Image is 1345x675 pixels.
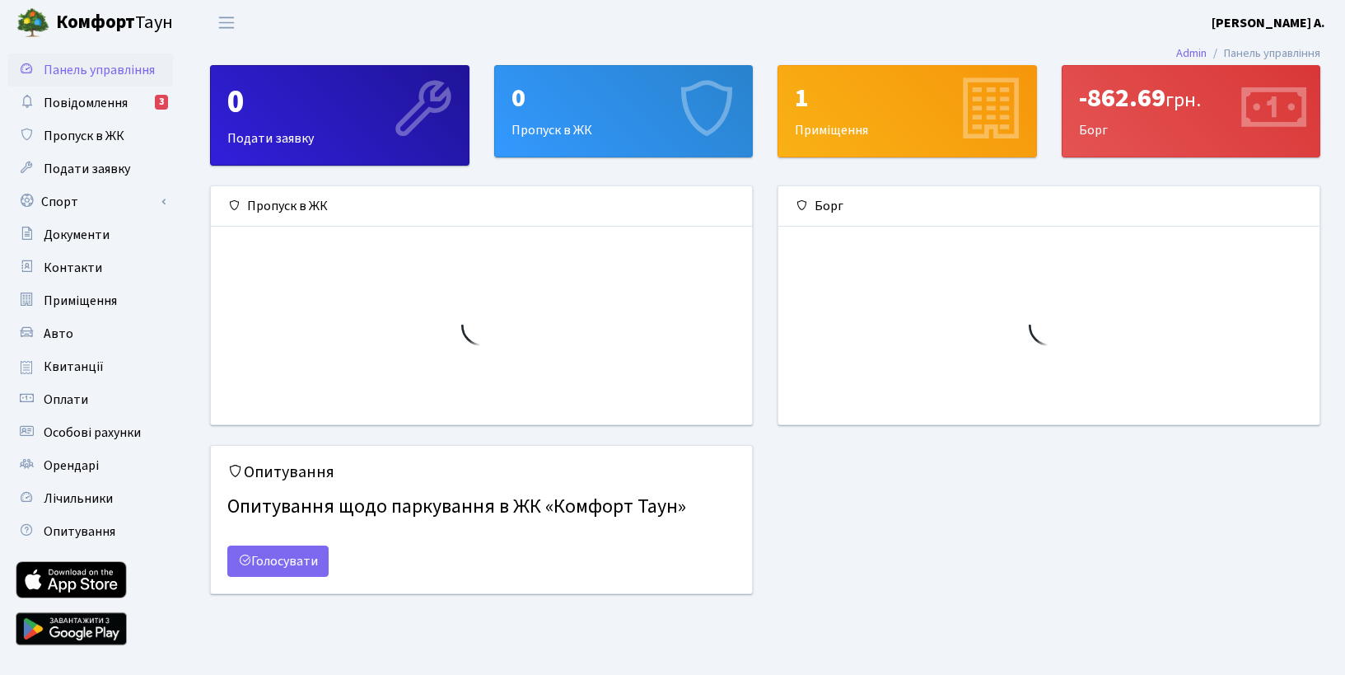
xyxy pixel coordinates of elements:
[44,127,124,145] span: Пропуск в ЖК
[8,251,173,284] a: Контакти
[44,457,99,475] span: Орендарі
[8,120,173,152] a: Пропуск в ЖК
[56,9,135,35] b: Комфорт
[44,61,155,79] span: Панель управління
[511,82,736,114] div: 0
[8,515,173,548] a: Опитування
[1176,45,1207,62] a: Admin
[1062,66,1320,157] div: Борг
[8,54,173,87] a: Панель управління
[1212,14,1325,32] b: [PERSON_NAME] А.
[795,82,1020,114] div: 1
[44,259,102,277] span: Контакти
[227,489,736,526] h4: Опитування щодо паркування в ЖК «Комфорт Таун»
[44,226,110,244] span: Документи
[16,7,49,40] img: logo.png
[1207,45,1320,63] li: Панель управління
[44,391,88,409] span: Оплати
[44,94,128,112] span: Повідомлення
[1165,86,1201,115] span: грн.
[44,292,117,310] span: Приміщення
[155,95,168,110] div: 3
[44,325,73,343] span: Авто
[211,186,752,227] div: Пропуск в ЖК
[8,284,173,317] a: Приміщення
[8,185,173,218] a: Спорт
[44,358,104,376] span: Квитанції
[494,65,754,157] a: 0Пропуск в ЖК
[1079,82,1304,114] div: -862.69
[8,87,173,120] a: Повідомлення3
[227,82,452,122] div: 0
[44,160,130,178] span: Подати заявку
[778,65,1037,157] a: 1Приміщення
[211,66,469,165] div: Подати заявку
[8,449,173,482] a: Орендарі
[778,66,1036,157] div: Приміщення
[8,152,173,185] a: Подати заявку
[8,383,173,416] a: Оплати
[44,490,113,508] span: Лічильники
[56,9,173,37] span: Таун
[495,66,753,157] div: Пропуск в ЖК
[44,523,115,541] span: Опитування
[8,317,173,350] a: Авто
[210,65,469,166] a: 0Подати заявку
[206,9,247,36] button: Переключити навігацію
[44,424,141,442] span: Особові рахунки
[8,218,173,251] a: Документи
[1212,13,1325,33] a: [PERSON_NAME] А.
[1151,36,1345,71] nav: breadcrumb
[227,546,329,577] a: Голосувати
[8,482,173,515] a: Лічильники
[227,462,736,482] h5: Опитування
[8,416,173,449] a: Особові рахунки
[778,186,1319,227] div: Борг
[8,350,173,383] a: Квитанції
